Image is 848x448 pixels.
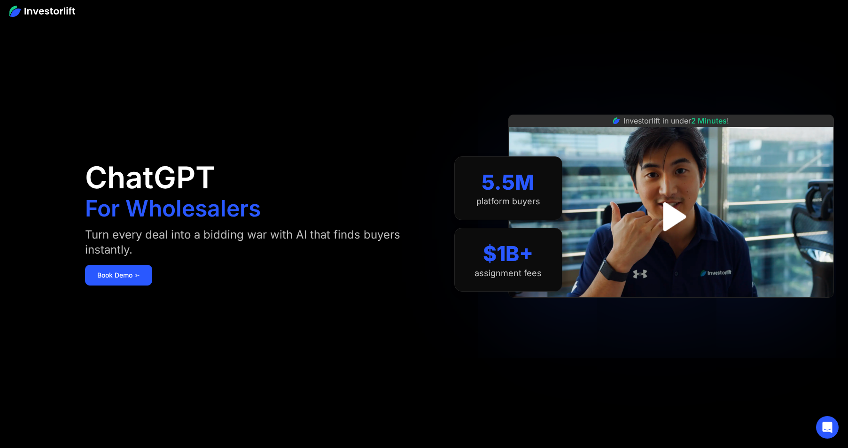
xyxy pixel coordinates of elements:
[85,162,215,193] h1: ChatGPT
[816,416,839,439] div: Open Intercom Messenger
[691,116,727,125] span: 2 Minutes
[85,265,152,286] a: Book Demo ➢
[623,115,729,126] div: Investorlift in under !
[476,196,540,207] div: platform buyers
[475,268,542,278] div: assignment fees
[85,197,261,220] h1: For Wholesalers
[600,302,741,314] iframe: Customer reviews powered by Trustpilot
[650,196,692,238] a: open lightbox
[482,170,535,195] div: 5.5M
[85,227,403,257] div: Turn every deal into a bidding war with AI that finds buyers instantly.
[483,241,533,266] div: $1B+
